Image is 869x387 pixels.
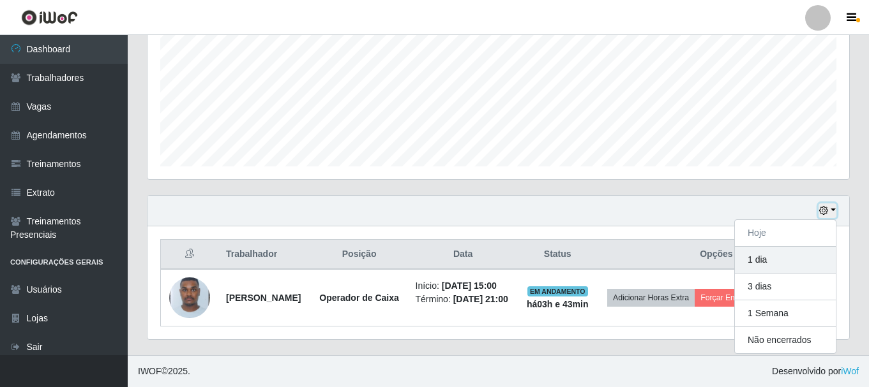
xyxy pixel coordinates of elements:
strong: há 03 h e 43 min [527,299,589,309]
span: IWOF [138,366,162,376]
th: Opções [597,240,836,270]
button: 1 dia [735,247,836,274]
th: Status [518,240,597,270]
time: [DATE] 21:00 [453,294,508,304]
th: Data [408,240,518,270]
img: CoreUI Logo [21,10,78,26]
span: © 2025 . [138,365,190,378]
a: iWof [841,366,859,376]
button: 1 Semana [735,300,836,327]
strong: Operador de Caixa [319,293,399,303]
img: 1721222476236.jpeg [169,271,210,325]
button: Forçar Encerramento [695,289,780,307]
button: Não encerrados [735,327,836,353]
span: EM ANDAMENTO [527,286,588,296]
button: Adicionar Horas Extra [607,289,695,307]
li: Término: [416,293,511,306]
th: Trabalhador [218,240,311,270]
th: Posição [311,240,408,270]
button: 3 dias [735,274,836,300]
time: [DATE] 15:00 [442,281,497,291]
span: Desenvolvido por [772,365,859,378]
li: Início: [416,279,511,293]
button: Hoje [735,220,836,247]
strong: [PERSON_NAME] [226,293,301,303]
